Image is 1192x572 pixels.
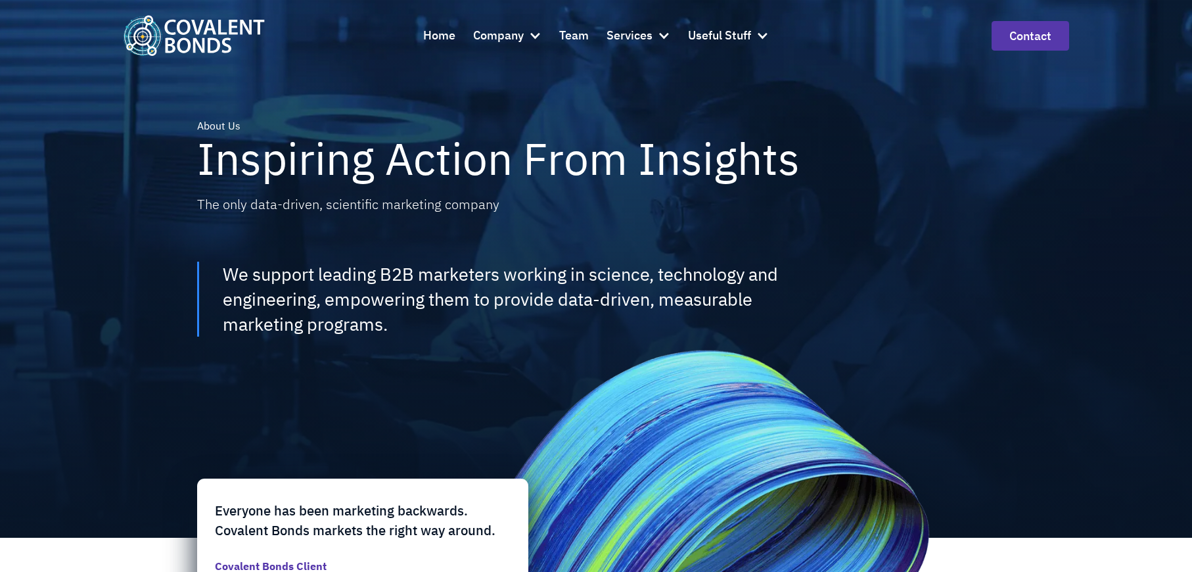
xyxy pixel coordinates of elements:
a: Team [559,18,589,53]
div: Home [423,26,455,45]
p: Everyone has been marketing backwards. Covalent Bonds markets the right way around. [215,501,511,541]
div: About Us [197,118,241,134]
a: Home [423,18,455,53]
div: Company [473,26,524,45]
img: Covalent Bonds White / Teal Logo [123,15,265,55]
div: Company [473,18,541,53]
div: Useful Stuff [688,26,751,45]
div: We support leading B2B marketers working in science, technology and engineering, empowering them ... [223,262,836,336]
div: The only data-driven, scientific marketing company [197,195,499,214]
a: contact [992,21,1069,51]
div: Team [559,26,589,45]
a: home [123,15,265,55]
div: Useful Stuff [688,18,769,53]
div: Services [607,18,670,53]
div: Services [607,26,653,45]
h1: Inspiring Action From Insights [197,134,800,183]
